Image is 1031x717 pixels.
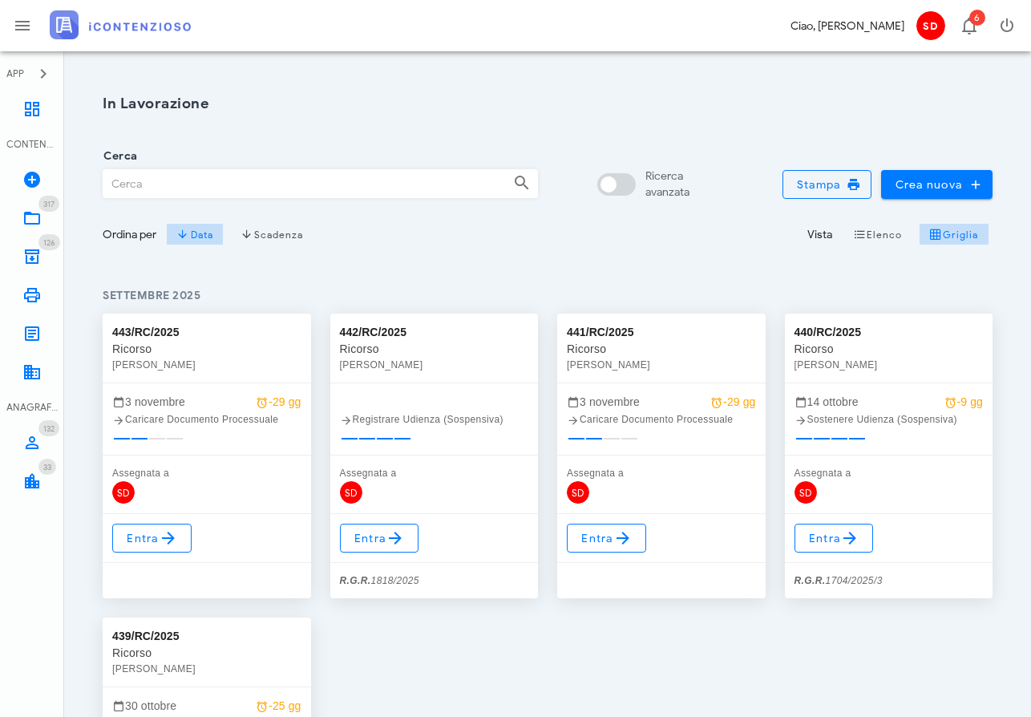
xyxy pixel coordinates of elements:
span: 132 [43,423,55,434]
strong: R.G.R. [794,575,826,586]
div: 30 ottobre [112,697,301,715]
button: SD [911,6,949,45]
span: Crea nuova [894,177,980,192]
div: Caricare Documento Processuale [567,411,756,427]
div: [PERSON_NAME] [112,357,301,373]
div: Sostenere Udienza (Sospensiva) [794,411,984,427]
div: 443/RC/2025 [112,323,180,341]
span: Distintivo [38,196,59,212]
div: Ricorso [567,341,756,357]
div: [PERSON_NAME] [112,661,301,677]
div: 1704/2025/3 [794,573,883,589]
span: SD [112,481,135,504]
div: -25 gg [256,697,301,715]
div: [PERSON_NAME] [567,357,756,373]
span: Scadenza [241,228,304,241]
div: 442/RC/2025 [340,323,407,341]
div: 440/RC/2025 [794,323,862,341]
button: Stampa [782,170,872,199]
div: [PERSON_NAME] [340,357,529,373]
button: Scadenza [230,223,314,245]
div: Ordina per [103,226,156,243]
a: Entra [567,524,646,553]
span: 33 [43,462,51,472]
div: Ricorso [794,341,984,357]
div: Ricorso [112,341,301,357]
span: Entra [354,529,406,548]
div: 3 novembre [112,393,301,411]
div: [PERSON_NAME] [794,357,984,373]
input: Cerca [103,170,500,197]
div: 14 ottobre [794,393,984,411]
button: Data [166,223,224,245]
div: 1818/2025 [340,573,419,589]
div: Ciao, [PERSON_NAME] [790,18,904,34]
button: Crea nuova [881,170,993,199]
div: Ricorso [112,645,301,661]
span: Entra [580,529,633,548]
h4: settembre 2025 [103,287,993,304]
div: -9 gg [944,393,983,411]
button: Distintivo [949,6,988,45]
span: Entra [808,529,860,548]
a: Entra [340,524,419,553]
span: Distintivo [38,420,59,436]
span: SD [340,481,362,504]
a: Entra [112,524,192,553]
img: logo-text-2x.png [50,10,191,39]
span: SD [567,481,589,504]
span: Stampa [796,177,859,192]
span: SD [794,481,817,504]
span: 317 [43,199,55,209]
span: Distintivo [38,459,56,475]
span: Entra [126,529,178,548]
button: Griglia [920,223,989,245]
strong: R.G.R. [340,575,371,586]
button: Elenco [842,223,912,245]
span: Distintivo [969,10,985,26]
div: Ricorso [340,341,529,357]
a: Entra [794,524,874,553]
span: Elenco [853,228,903,241]
div: CONTENZIOSO [6,137,58,152]
span: Data [176,228,212,241]
div: Assegnata a [567,465,756,481]
div: 441/RC/2025 [567,323,634,341]
span: Distintivo [38,234,60,250]
div: 439/RC/2025 [112,627,180,645]
div: Assegnata a [112,465,301,481]
div: -29 gg [710,393,755,411]
div: Ricerca avanzata [645,168,689,201]
div: 3 novembre [567,393,756,411]
div: Vista [807,226,832,243]
span: Griglia [929,228,979,241]
span: 126 [43,237,55,248]
div: Assegnata a [794,465,984,481]
label: Cerca [99,148,137,164]
div: ANAGRAFICA [6,400,58,415]
div: Registrare Udienza (Sospensiva) [340,411,529,427]
div: Caricare Documento Processuale [112,411,301,427]
h1: In Lavorazione [103,93,993,115]
span: SD [916,11,945,40]
div: Assegnata a [340,465,529,481]
div: -29 gg [256,393,301,411]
